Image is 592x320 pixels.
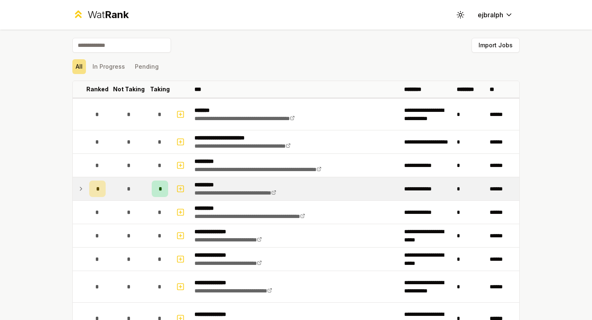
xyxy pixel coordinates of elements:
[150,85,170,93] p: Taking
[86,85,109,93] p: Ranked
[132,59,162,74] button: Pending
[105,9,129,21] span: Rank
[472,38,520,53] button: Import Jobs
[478,10,503,20] span: ejbralph
[72,59,86,74] button: All
[471,7,520,22] button: ejbralph
[88,8,129,21] div: Wat
[89,59,128,74] button: In Progress
[72,8,129,21] a: WatRank
[113,85,145,93] p: Not Taking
